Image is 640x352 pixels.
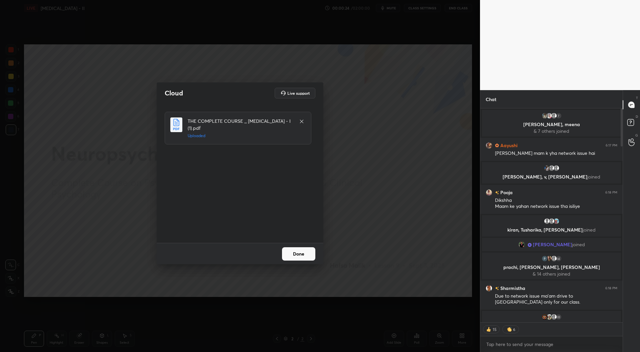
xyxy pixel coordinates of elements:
img: Learner_Badge_hustler_a18805edde.svg [495,143,499,147]
h6: Sharmistha [499,285,525,292]
div: 14 [555,255,562,262]
img: default.png [553,165,560,171]
p: prachi, [PERSON_NAME], [PERSON_NAME] [486,265,617,270]
img: default.png [551,314,557,320]
h5: Live support [287,91,310,95]
span: joined [587,173,600,180]
img: 3 [541,112,548,119]
img: default.png [551,112,557,119]
div: 15 [492,327,497,332]
div: 6:17 PM [606,143,617,147]
img: Learner_Badge_scholar_0185234fc8.svg [528,243,532,247]
p: [PERSON_NAME], v, [PERSON_NAME] [486,174,617,180]
p: & 7 others joined [486,128,617,134]
div: 7 [555,112,562,119]
p: T [636,95,638,100]
img: default.png [544,218,550,225]
p: G [635,133,638,138]
p: D [636,114,638,119]
img: 4081fbd38ce840268c20f371c2437df9.53270990_3 [541,255,548,262]
div: 6:18 PM [605,286,617,290]
img: default.png [551,255,557,262]
p: Chat [480,90,502,108]
div: Dikshha Maam ke yahan network issue tha isiliye [495,197,617,210]
p: & 14 others joined [486,271,617,277]
div: grid [480,108,623,323]
h6: Pooja [499,189,513,196]
div: 10 [555,314,562,320]
img: default.png [548,218,555,225]
button: Done [282,247,315,261]
div: 6:18 PM [605,191,617,195]
img: default.png [548,165,555,171]
div: [PERSON_NAME] mam k yha network issue hai [495,150,617,157]
p: kiran, Tusharika, [PERSON_NAME] [486,227,617,233]
h5: Uploaded [188,133,292,139]
img: bdc0a140f1c94cbdb128a58fa80df099.jpg [546,255,553,262]
img: 86973852e11d4448aa07354727a14219.jpg [486,285,492,292]
img: no-rating-badge.077c3623.svg [495,191,499,195]
img: 3 [541,314,548,320]
h2: Cloud [165,89,183,97]
h4: THE COMPLETE COURSE _ [MEDICAL_DATA] - I (1).pdf [188,117,292,131]
img: 3daffaa5464d44e7a715f04c5df6ed32.jpg [546,112,553,119]
p: [PERSON_NAME], meena [486,122,617,127]
img: 8f05e1974517476ebb7959f6adb6e41f.jpg [486,142,492,149]
img: no-rating-badge.077c3623.svg [495,287,499,290]
div: 6 [513,327,515,332]
img: 44ea1cbdfa6f483d978f63dd4a4ae2ca.21532163_3 [553,218,560,225]
div: Due to network issue ma'am drive to [GEOGRAPHIC_DATA] only for our class. [495,293,617,306]
span: [PERSON_NAME] [533,242,572,247]
img: thumbs_up.png [485,326,492,333]
h6: Aayushi [499,142,518,149]
img: 2bb26389083645fb91b16fd168999ef1.jpg [518,241,525,248]
span: joined [572,242,585,247]
img: e767a87207dd4de6be8ccc83d7f80084.jpg [544,165,550,171]
img: f59e7961f8b84b7aae28941dfcaebe11.jpg [486,189,492,196]
img: clapping_hands.png [506,326,513,333]
span: joined [583,227,596,233]
img: 3 [546,314,553,320]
